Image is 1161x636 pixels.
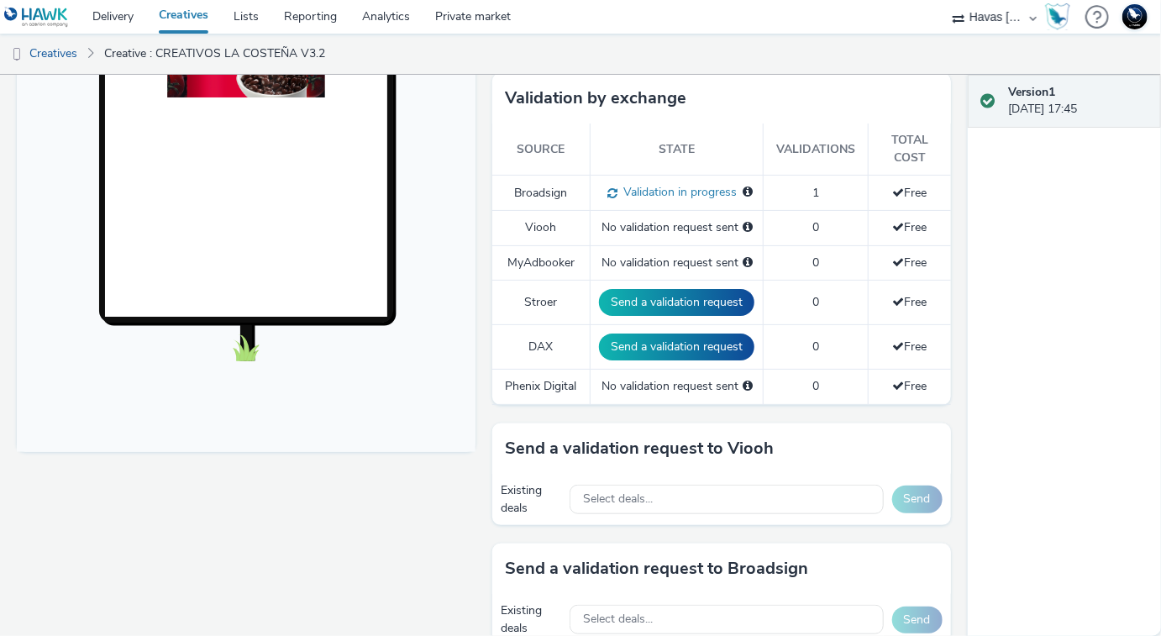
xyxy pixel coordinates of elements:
span: 0 [812,339,819,355]
span: 0 [812,378,819,394]
img: undefined Logo [4,7,69,28]
div: Please select a deal below and click on Send to send a validation request to MyAdbooker. [743,255,753,271]
span: Free [893,255,927,271]
th: State [591,124,764,175]
div: No validation request sent [599,255,754,271]
span: Select deals... [583,612,653,627]
span: 1 [812,185,819,201]
span: 0 [812,219,819,235]
span: Free [893,294,927,310]
div: No validation request sent [599,378,754,395]
span: 0 [812,255,819,271]
td: Viooh [492,211,591,245]
img: Advertisement preview [150,52,308,334]
div: Please select a deal below and click on Send to send a validation request to Phenix Digital. [743,378,753,395]
span: Free [893,185,927,201]
span: Validation in progress [617,184,737,200]
span: Free [893,339,927,355]
h3: Send a validation request to Viooh [505,436,774,461]
td: Broadsign [492,176,591,211]
td: Stroer [492,281,591,325]
span: 0 [812,294,819,310]
h3: Validation by exchange [505,86,686,111]
img: Hawk Academy [1045,3,1070,30]
img: Support Hawk [1122,4,1148,29]
a: Creative : CREATIVOS LA COSTEÑA V3.2 [96,34,334,74]
button: Send [892,607,943,633]
img: dooh [8,46,25,63]
h3: Send a validation request to Broadsign [505,556,808,581]
strong: Version 1 [1009,84,1056,100]
a: Hawk Academy [1045,3,1077,30]
div: Existing deals [501,482,562,517]
div: No validation request sent [599,219,754,236]
th: Validations [764,124,869,175]
span: Free [893,219,927,235]
td: Phenix Digital [492,370,591,404]
button: Send a validation request [599,289,754,316]
button: Send [892,486,943,512]
button: Send a validation request [599,334,754,360]
th: Total cost [869,124,951,175]
span: Free [893,378,927,394]
span: Select deals... [583,492,653,507]
div: [DATE] 17:45 [1009,84,1148,118]
div: Please select a deal below and click on Send to send a validation request to Viooh. [743,219,753,236]
th: Source [492,124,591,175]
td: MyAdbooker [492,245,591,280]
td: DAX [492,325,591,370]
